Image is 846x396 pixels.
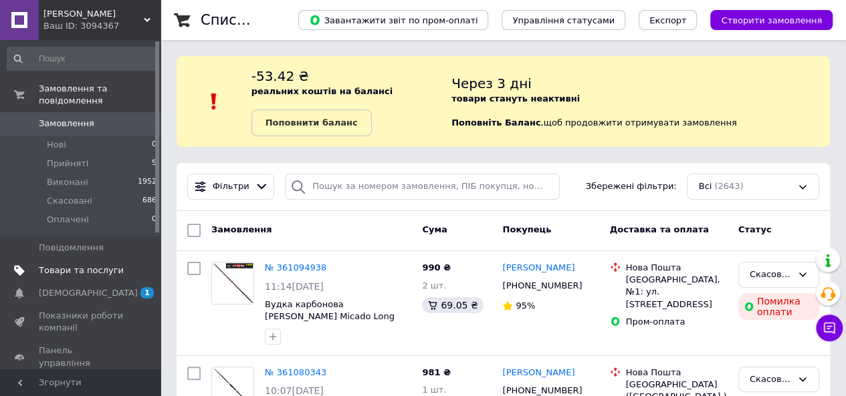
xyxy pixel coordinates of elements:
div: Нова Пошта [626,367,728,379]
span: 981 ₴ [422,367,451,377]
div: Пром-оплата [626,316,728,328]
span: Всі [698,180,712,193]
span: Через 3 дні [451,75,532,91]
span: Оплачені [47,214,89,226]
span: Виконані [47,176,88,188]
span: 1 шт. [422,385,446,395]
span: -53.42 ₴ [251,68,309,84]
a: № 361080343 [265,367,326,377]
a: № 361094938 [265,262,326,272]
div: Скасовано [750,373,792,387]
span: 2 шт. [422,280,446,290]
span: (2643) [714,181,743,191]
div: Скасовано [750,268,792,282]
span: Фільтри [213,180,249,193]
button: Створити замовлення [710,10,833,30]
span: Замовлення [211,224,272,234]
span: Прийняті [47,158,88,170]
span: Збережені фільтри: [586,180,677,193]
span: [DEMOGRAPHIC_DATA] [39,287,138,299]
span: Панель управління [39,345,124,369]
span: 95% [516,301,535,311]
b: Поповніть Баланс [451,118,540,128]
span: 0 [152,214,156,226]
span: Скасовані [47,195,92,207]
div: , щоб продовжити отримувати замовлення [451,67,830,136]
span: 0 [152,139,156,151]
a: [PERSON_NAME] [502,262,574,274]
span: Замовлення [39,118,94,130]
span: Замовлення та повідомлення [39,83,161,107]
span: Експорт [649,15,687,25]
span: Покупець [502,224,551,234]
span: Доставка та оплата [610,224,709,234]
button: Експорт [639,10,698,30]
div: Помилка оплати [738,293,819,320]
input: Пошук за номером замовлення, ПІБ покупця, номером телефону, Email, номером накладної [285,174,560,200]
span: Cума [422,224,447,234]
span: Управління статусами [512,15,615,25]
h1: Список замовлень [201,12,336,28]
span: 1 [140,287,154,299]
div: 69.05 ₴ [422,297,483,313]
span: Товари та послуги [39,264,124,276]
a: Створити замовлення [697,15,833,25]
span: 10:07[DATE] [265,385,324,396]
div: [GEOGRAPHIC_DATA], №1: ул. [STREET_ADDRESS] [626,274,728,311]
span: 686 [142,195,156,207]
span: Завантажити звіт по пром-оплаті [309,14,478,26]
span: Повідомлення [39,242,104,254]
span: 990 ₴ [422,262,451,272]
span: Севен Фішинг [43,8,144,20]
span: Статус [738,224,772,234]
input: Пошук [7,47,158,71]
button: Управління статусами [502,10,625,30]
span: 5 [152,158,156,170]
b: Поповнити баланс [266,118,358,128]
span: Нові [47,139,66,151]
a: Фото товару [211,262,254,305]
div: [PHONE_NUMBER] [500,277,585,294]
a: Вудка карбонова [PERSON_NAME] Micado Long pole 5m [265,299,395,334]
span: 1952 [138,176,156,188]
b: реальних коштів на балансі [251,86,393,96]
button: Завантажити звіт по пром-оплаті [298,10,488,30]
a: [PERSON_NAME] [502,367,574,379]
span: Показники роботи компанії [39,310,124,334]
button: Чат з покупцем [816,315,843,341]
span: 11:14[DATE] [265,281,324,292]
img: Фото товару [212,262,253,304]
img: :exclamation: [204,91,224,112]
div: Нова Пошта [626,262,728,274]
div: Ваш ID: 3094367 [43,20,161,32]
a: Поповнити баланс [251,110,372,136]
b: товари стануть неактивні [451,93,580,104]
span: Створити замовлення [721,15,822,25]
